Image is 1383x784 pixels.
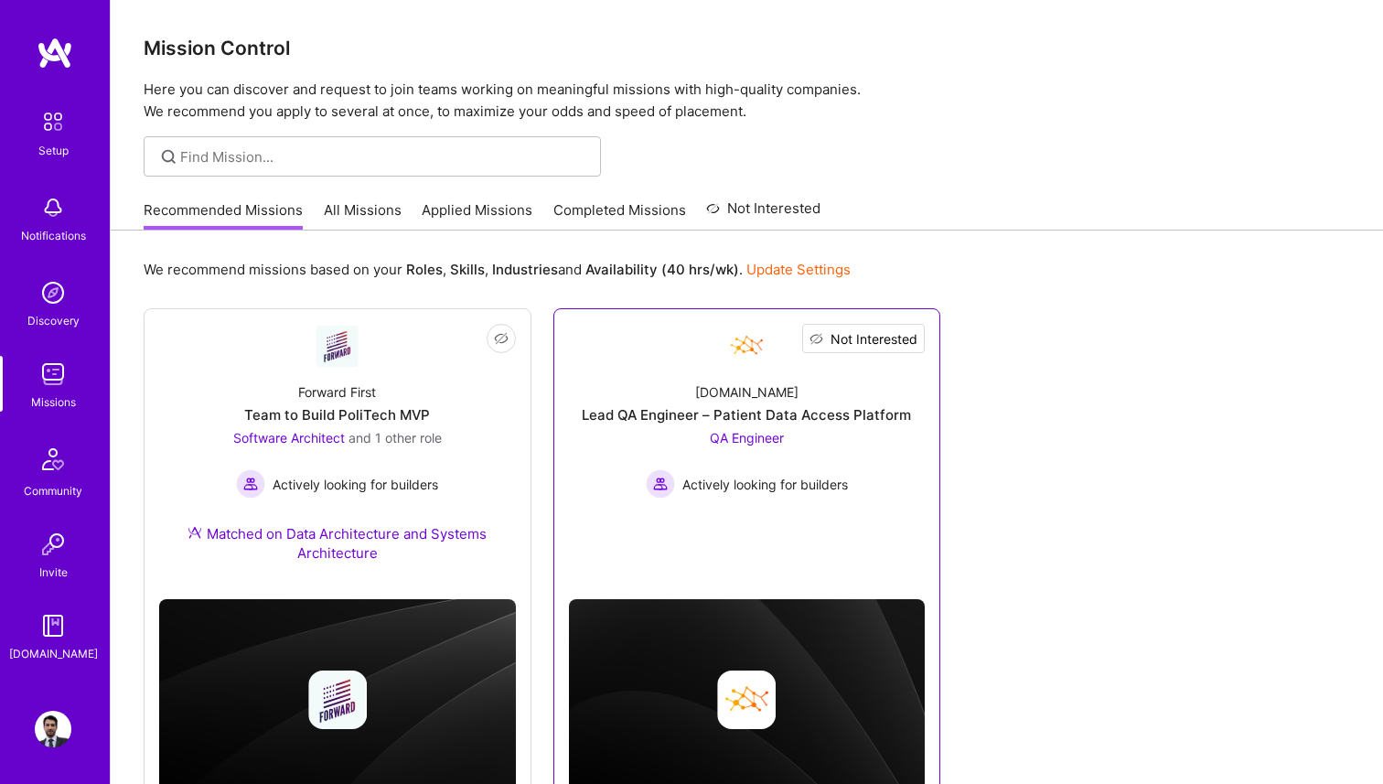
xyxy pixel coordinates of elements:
[809,332,823,346] i: icon EyeClosed
[144,200,303,231] a: Recommended Missions
[144,79,1350,123] p: Here you can discover and request to join teams working on meaningful missions with high-quality ...
[492,261,558,278] b: Industries
[450,261,485,278] b: Skills
[34,102,72,141] img: setup
[422,200,532,231] a: Applied Missions
[236,469,265,499] img: Actively looking for builders
[39,563,68,582] div: Invite
[35,189,71,226] img: bell
[273,475,438,494] span: Actively looking for builders
[706,198,820,231] a: Not Interested
[724,324,768,368] img: Company Logo
[159,524,516,563] div: Matched on Data Architecture and Systems Architecture
[35,274,71,311] img: discovery
[27,311,80,330] div: Discovery
[298,382,376,402] div: Forward First
[38,141,69,160] div: Setup
[831,329,917,349] span: Not Interested
[35,711,71,747] img: User Avatar
[710,430,784,446] span: QA Engineer
[31,392,76,412] div: Missions
[316,325,359,367] img: Company Logo
[582,405,911,424] div: Lead QA Engineer – Patient Data Access Platform
[158,146,179,167] i: icon SearchGrey
[35,607,71,644] img: guide book
[233,430,345,446] span: Software Architect
[569,324,926,554] a: Not InterestedCompany Logo[DOMAIN_NAME]Lead QA Engineer – Patient Data Access PlatformQA Engineer...
[746,261,851,278] a: Update Settings
[31,437,75,481] img: Community
[144,260,851,279] p: We recommend missions based on your , , and .
[30,711,76,747] a: User Avatar
[308,671,367,729] img: Company logo
[324,200,402,231] a: All Missions
[180,147,587,166] input: Find Mission...
[682,475,848,494] span: Actively looking for builders
[35,356,71,392] img: teamwork
[9,644,98,663] div: [DOMAIN_NAME]
[188,525,202,540] img: Ateam Purple Icon
[802,324,925,353] button: Not Interested
[553,200,686,231] a: Completed Missions
[159,324,516,585] a: Company LogoForward FirstTeam to Build PoliTech MVPSoftware Architect and 1 other roleActively lo...
[494,331,509,346] i: icon EyeClosed
[406,261,443,278] b: Roles
[695,382,799,402] div: [DOMAIN_NAME]
[21,226,86,245] div: Notifications
[646,469,675,499] img: Actively looking for builders
[244,405,430,424] div: Team to Build PoliTech MVP
[144,37,1350,59] h3: Mission Control
[717,671,776,729] img: Company logo
[24,481,82,500] div: Community
[37,37,73,70] img: logo
[585,261,739,278] b: Availability (40 hrs/wk)
[35,526,71,563] img: Invite
[348,430,442,446] span: and 1 other role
